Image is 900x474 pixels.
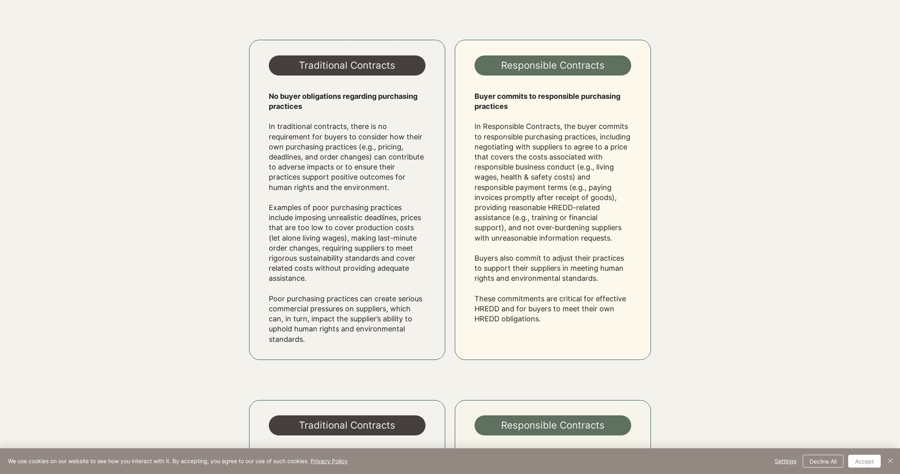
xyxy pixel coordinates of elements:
[475,92,620,110] span: Buyer commits to responsible purchasing practices
[475,294,631,324] p: These commitments are critical for effective HREDD and for buyers to meet their own HREDD obligat...
[269,58,425,73] h3: Traditional Contracts
[848,455,881,468] button: Accept
[269,418,425,433] h3: Traditional Contracts
[886,456,895,466] img: Close
[886,455,895,468] button: Close
[269,92,417,110] span: No buyer obligations regarding purchasing practices
[311,458,348,464] a: Privacy Policy
[775,455,796,467] span: Settings
[475,418,631,433] h3: Responsible Contracts
[8,458,348,465] span: We use cookies on our website to see how you interact with it. By accepting, you agree to our use...
[803,455,843,468] button: Decline All
[269,121,425,283] p: In traditional contracts, there is no requirement for buyers to consider how their own purchasing...
[475,121,631,243] p: In Responsible Contracts, the buyer commits to responsible purchasing practices, including negoti...
[475,253,631,284] p: Buyers also commit to adjust their practices to support their suppliers in meeting human rights a...
[475,58,631,73] h3: Responsible Contracts
[269,294,425,344] p: Poor purchasing practices can create serious commercial pressures on suppliers, which can, in tur...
